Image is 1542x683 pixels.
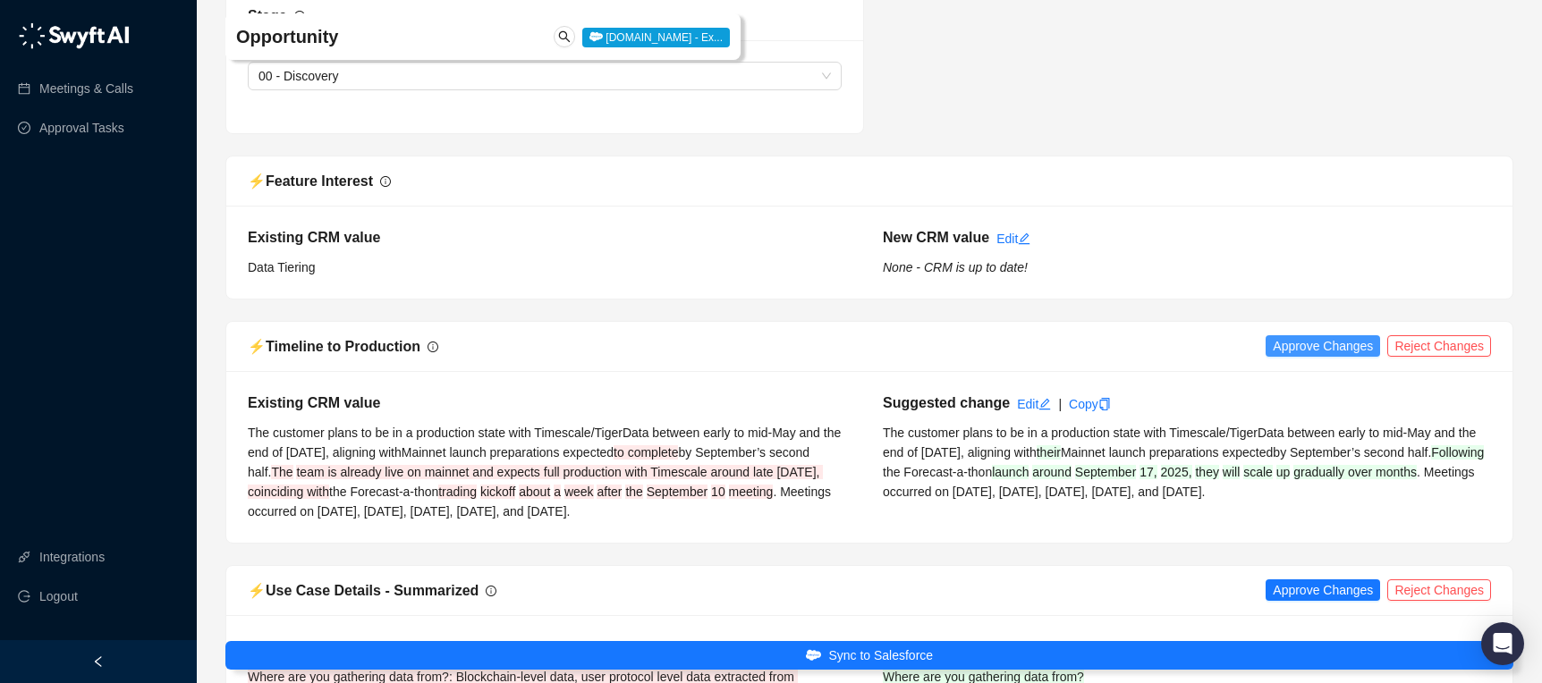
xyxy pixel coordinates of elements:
span: Data Tiering [248,260,315,274]
h4: Opportunity [236,24,519,49]
div: | [1058,394,1062,414]
span: . Meetings occurred on [DATE], [DATE], [DATE], [DATE], and [DATE]. [248,485,835,519]
span: week [564,485,594,499]
span: Following [1431,445,1484,460]
span: September [647,485,707,499]
span: the [625,485,642,499]
span: trading [438,485,477,499]
span: [DOMAIN_NAME] - Ex... [582,28,730,47]
a: Copy [1069,397,1111,411]
h5: Existing CRM value [248,227,856,249]
span: will [1223,465,1240,479]
h5: Suggested change [883,392,1010,414]
span: 10 [711,485,725,499]
a: Edit [1017,397,1051,411]
span: scale [1243,465,1273,479]
button: Reject Changes [1387,579,1491,601]
span: info-circle [486,586,496,596]
h5: Existing CRM value [248,392,856,414]
h5: Suggested change [883,637,1010,658]
span: kickoff [480,485,515,499]
span: they [1195,465,1218,479]
button: Sync to Salesforce [225,641,1513,670]
span: Reject Changes [1394,336,1484,356]
span: left [92,655,105,668]
span: by September’s second half. [1273,445,1431,460]
a: Integrations [39,539,105,575]
span: 00 - Discovery [258,63,831,89]
span: 2025, [1161,465,1192,479]
span: the Forecast-a-thon [329,485,438,499]
span: a [554,485,561,499]
h5: New CRM value [883,227,989,249]
span: The customer plans to be in a production state with Timescale/TigerData between early to mid-May ... [883,426,1479,460]
span: after [597,485,622,499]
span: about [519,485,550,499]
span: ⚡️ Use Case Details - Summarized [248,583,479,598]
button: Approve Changes [1266,335,1380,357]
span: Mainnet launch preparations expected [1061,445,1273,460]
span: edit [1038,398,1051,410]
img: logo-05li4sbe.png [18,22,130,49]
span: Reject Changes [1394,580,1484,600]
span: gradually over months [1293,465,1417,479]
span: to complete [614,445,678,460]
a: Edit [996,232,1030,246]
i: None - CRM is up to date! [883,260,1028,274]
a: [DOMAIN_NAME] - Ex... [582,30,730,44]
span: info-circle [428,341,438,352]
span: ⚡️ Timeline to Production [248,339,420,354]
span: team is already live on mainnet and expects full production with Timescale around late [DATE], co... [248,465,823,499]
span: meeting [729,485,774,499]
div: | [1058,638,1062,658]
span: The [271,465,292,479]
span: ⚡️ Feature Interest [248,173,373,189]
span: Approve Changes [1273,580,1373,600]
span: Sync to Salesforce [828,645,933,665]
h5: Existing CRM value [248,637,856,658]
span: the Forecast-a-thon [883,465,992,479]
button: Approve Changes [1266,579,1380,601]
span: Approve Changes [1273,336,1373,356]
span: up [1276,465,1291,479]
div: Stage [248,4,287,27]
span: by September’s second half. [248,445,813,479]
span: logout [18,590,30,603]
span: search [558,30,571,43]
span: Logout [39,578,78,614]
span: copy [1098,398,1111,410]
a: Approval Tasks [39,110,124,146]
span: their [1037,445,1061,460]
span: The customer plans to be in a production state with Timescale/TigerData between early to mid-May ... [248,426,844,460]
span: info-circle [380,176,391,187]
a: Meetings & Calls [39,71,133,106]
span: edit [1018,232,1030,245]
button: Reject Changes [1387,335,1491,357]
div: Open Intercom Messenger [1481,622,1524,665]
span: Mainnet launch preparations expected [402,445,614,460]
span: 17, [1140,465,1156,479]
span: info-circle [294,11,305,21]
span: around [1032,465,1072,479]
span: launch [992,465,1029,479]
span: . Meetings occurred on [DATE], [DATE], [DATE], [DATE], and [DATE]. [883,465,1478,499]
span: September [1075,465,1136,479]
